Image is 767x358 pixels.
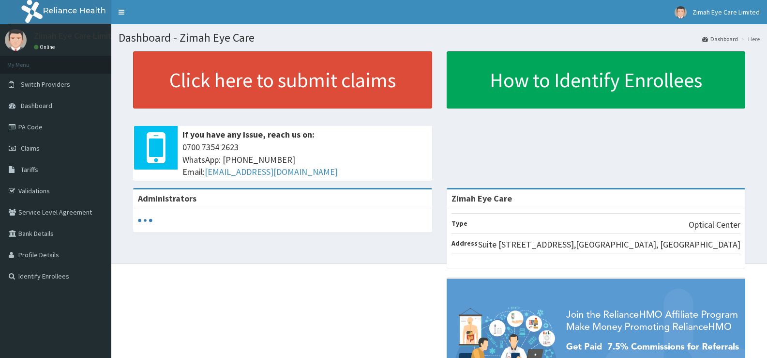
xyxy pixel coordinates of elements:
b: If you have any issue, reach us on: [182,129,315,140]
img: User Image [675,6,687,18]
a: How to Identify Enrollees [447,51,746,109]
span: Dashboard [21,101,52,110]
span: Claims [21,144,40,153]
a: [EMAIL_ADDRESS][DOMAIN_NAME] [205,166,338,177]
img: User Image [5,29,27,51]
b: Address [451,239,478,248]
span: 0700 7354 2623 WhatsApp: [PHONE_NUMBER] Email: [182,141,427,178]
p: Optical Center [689,218,740,231]
b: Type [451,219,467,228]
span: Zimah Eye Care Limited [692,8,760,16]
p: Zimah Eye Care Limited [34,31,121,40]
p: Suite [STREET_ADDRESS],[GEOGRAPHIC_DATA], [GEOGRAPHIC_DATA] [478,238,740,251]
strong: Zimah Eye Care [451,193,512,204]
h1: Dashboard - Zimah Eye Care [119,31,760,44]
span: Switch Providers [21,80,70,89]
svg: audio-loading [138,213,152,228]
a: Online [34,44,57,50]
li: Here [739,35,760,43]
b: Administrators [138,193,196,204]
a: Dashboard [702,35,738,43]
a: Click here to submit claims [133,51,432,109]
span: Tariffs [21,165,38,174]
